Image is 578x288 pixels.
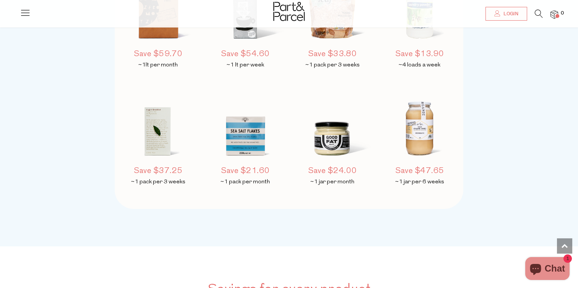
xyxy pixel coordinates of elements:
h5: Save $37.25 [118,165,198,177]
a: Login [485,7,527,21]
p: ~1lt per month [118,61,198,69]
h5: Save $54.60 [205,49,286,60]
h5: Save $24.00 [292,165,373,177]
a: 0 [550,10,558,18]
p: ~1 jar per 6 weeks [380,178,460,186]
p: ~1 pack per month [205,178,286,186]
p: ~1 lt per week [205,61,286,69]
img: Part&Parcel [273,2,305,21]
h5: Save $33.80 [292,49,373,60]
h5: Save $47.65 [380,165,460,177]
p: ~1 jar per month [292,178,373,186]
h5: Save $21.60 [205,165,286,177]
p: ~1 pack per 3 weeks [292,61,373,69]
p: ~1 pack per 3 weeks [118,178,198,186]
span: 0 [559,10,566,17]
h5: Save $13.90 [380,49,460,60]
inbox-online-store-chat: Shopify online store chat [523,257,572,282]
h5: Save $59.70 [118,49,198,60]
p: ~4 loads a week [380,61,460,69]
span: Login [502,11,518,17]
